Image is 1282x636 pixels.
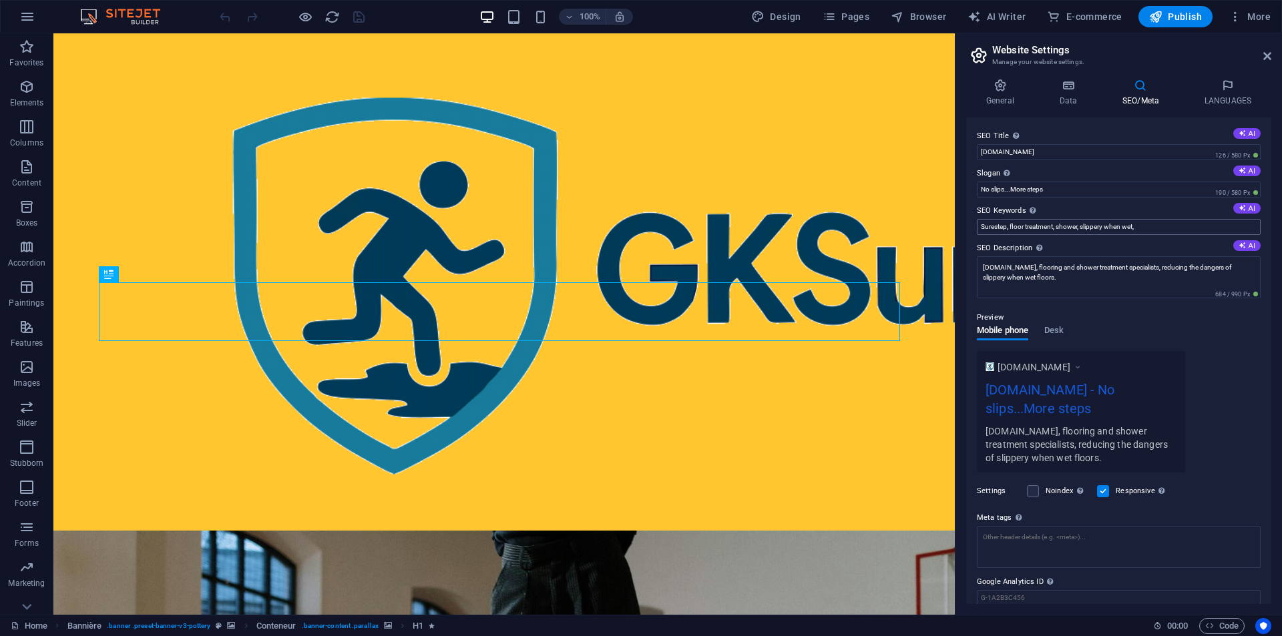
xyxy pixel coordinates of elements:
[12,178,41,188] font: Content
[998,362,1070,372] font: [DOMAIN_NAME]
[770,11,801,22] font: Design
[227,622,235,629] i: Cet élément contient un arrière-plan.
[1249,242,1255,250] font: AI
[1168,11,1202,22] font: Publish
[986,382,1115,416] font: [DOMAIN_NAME] - No slips...More steps
[8,579,45,588] font: Marketing
[977,487,1006,495] font: Settings
[1066,11,1122,22] font: E-commerce
[977,182,1261,198] input: Slogan...
[1044,325,1064,335] font: Desk
[10,98,44,107] font: Elements
[977,513,1012,522] font: Meta tags
[977,313,1004,322] font: Preview
[11,338,43,348] font: Features
[1233,128,1261,139] button: SEO Title
[17,418,37,428] font: Slider
[977,169,1000,178] font: Slogan
[1046,487,1073,495] font: Noindex
[325,9,340,25] i: Refresh the page
[1205,96,1251,105] font: LANGUAGES
[11,618,47,634] a: Click to cancel the selection. Double-click to open Pages.
[817,6,875,27] button: Pages
[962,6,1031,27] button: AI Writer
[977,325,1028,335] font: Mobile phone
[1255,618,1271,634] button: Usercentrics
[986,426,1168,463] font: [DOMAIN_NAME], flooring and shower treatment specialists, reducing the dangers of slippery when w...
[992,44,1070,56] font: Website Settings
[8,258,45,268] font: Accordion
[910,11,947,22] font: Browser
[1233,240,1261,251] button: SEO Description
[9,58,43,67] font: Favorites
[297,9,313,25] button: Click here to exit Preview mode and continue editing.
[1122,96,1159,105] font: SEO/Meta
[1042,6,1127,27] button: E-commerce
[1215,190,1250,196] font: 190 / 580 Px
[1060,96,1078,105] font: Data
[977,131,1009,140] font: SEO Title
[1247,11,1271,22] font: More
[1153,618,1189,634] h6: Session duration
[1116,487,1154,495] font: Responsive
[841,11,869,22] font: Pages
[1199,618,1245,634] button: Code
[885,6,951,27] button: Browser
[10,138,43,147] font: Columns
[15,499,39,508] font: Footer
[1138,6,1213,27] button: Publish
[77,9,177,25] img: Editor Logo
[67,618,102,634] span: Cliquez pour sélectionner. Double-cliquez pour modifier.
[977,206,1026,215] font: SEO Keywords
[987,11,1026,22] font: AI Writer
[216,622,222,629] i: Cet élément est une présélection personnalisable.
[1215,152,1250,159] font: 126 / 580 Px
[13,378,41,388] font: Images
[977,326,1064,351] div: Preview
[977,590,1261,606] input: G-1A2B3C456
[992,58,1084,65] font: Manage your website settings.
[977,244,1032,252] font: SEO Description
[746,6,807,27] button: Design
[67,618,435,634] nav: breadcrumb
[384,622,392,629] i: Cet élément contient un arrière-plan.
[9,298,44,308] font: Paintings
[746,6,807,27] div: Design (Ctrl+Alt+Y)
[324,9,340,25] button: reload
[559,9,606,25] button: 100%
[302,618,379,634] span: . banner-content .parallax
[1249,167,1255,175] font: AI
[25,621,47,631] font: Home
[1167,621,1188,631] font: 00:00
[614,11,626,23] i: When resizing, automatically adjust the zoom level based on the selected device.
[10,458,44,468] font: Stubborn
[15,539,39,548] font: Forms
[580,11,600,21] font: 100%
[977,577,1044,586] font: Google Analytics ID
[1233,166,1261,176] button: Slogan
[256,618,296,634] span: Cliquez pour sélectionner. Double-cliquez pour modifier.
[1249,129,1255,137] font: AI
[16,218,38,228] font: Boxes
[1249,204,1255,212] font: AI
[986,362,994,371] img: GKSurestepfavicon-X20lj7n-ExdtsCdnMJ-9oA-PH0iN_4JpOJZJSCbG9M1Gw.png
[429,622,435,629] i: Cet élément contient une animation.
[1233,203,1261,214] button: SEO Keywords
[1215,291,1250,298] font: 684 / 990 Px
[107,618,210,634] span: . banner .preset-banner-v3-pottery
[1219,621,1239,631] font: Code
[1223,6,1276,27] button: More
[986,96,1014,105] font: General
[413,618,423,634] span: Cliquez pour sélectionner. Double-cliquez pour modifier.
